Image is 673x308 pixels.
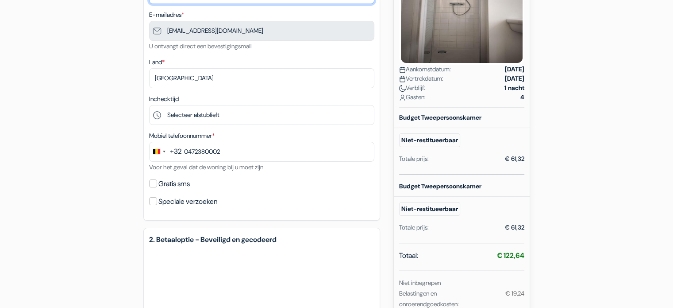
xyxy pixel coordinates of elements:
font: Totale prijs: [399,223,429,231]
font: € 61,32 [505,155,524,163]
font: Belastingen en onroerendgoedkosten: [399,289,459,308]
a: fout_overzicht [149,244,298,258]
font: € 19,24 [505,289,524,297]
font: Niet inbegrepen [399,279,441,287]
font: [DATE] [505,74,524,82]
img: moon.svg [399,85,406,92]
font: Inchecktijd [149,95,179,103]
font: Budget Tweepersoonskamer [399,182,481,190]
font: 2. Betaaloptie - Beveiligd en gecodeerd [149,235,277,244]
font: Vertrekdatum: [406,74,443,82]
font: Speciale verzoeken [158,197,218,206]
font: Gasten: [406,93,426,101]
button: Change country, selected Belgium (+32) [150,142,181,161]
font: Totaal: [399,251,418,260]
font: Niet-restitueerbaar [401,205,458,213]
font: E-mailadres [149,11,181,19]
font: [DATE] [505,65,524,73]
font: Land [149,58,162,66]
font: 4 [520,93,524,101]
font: Totale prijs: [399,155,429,163]
font: Verblijf: [406,84,425,92]
font: Voor het geval dat de woning bij u moet zijn [149,163,263,171]
input: 470 12 34 56 [149,142,374,162]
font: Aankomstdatum: [406,65,451,73]
img: calendar.svg [399,66,406,73]
font: € 61,32 [505,223,524,231]
font: Niet-restitueerbaar [401,136,458,144]
div: +32 [170,146,181,157]
font: fout_overzicht [149,247,298,258]
img: user_icon.svg [399,94,406,101]
font: U ontvangt direct een bevestigingsmail [149,42,252,50]
font: Budget Tweepersoonskamer [399,113,481,121]
font: € 122,64 [497,251,524,260]
font: 1 nacht [504,84,524,92]
input: Voer e-mailadres in [149,21,374,41]
font: Gratis sms [158,179,190,188]
img: calendar.svg [399,76,406,82]
font: Mobiel telefoonnummer [149,132,212,140]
